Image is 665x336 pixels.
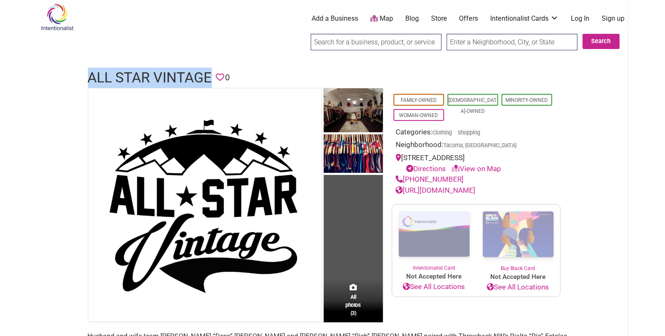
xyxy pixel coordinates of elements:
[447,34,578,50] input: Enter a Neighborhood, City, or State
[396,175,464,183] a: [PHONE_NUMBER]
[405,14,419,23] a: Blog
[476,272,560,282] span: Not Accepted Here
[396,127,556,140] div: Categories:
[476,205,560,265] img: Buy Black Card
[449,97,497,114] a: [DEMOGRAPHIC_DATA]-Owned
[401,97,437,103] a: Family-Owned
[431,14,447,23] a: Store
[392,205,476,264] img: Intentionalist Card
[583,34,620,49] button: Search
[346,293,361,317] span: All photos (3)
[506,97,548,103] a: Minority-Owned
[392,281,476,292] a: See All Locations
[396,186,476,194] a: [URL][DOMAIN_NAME]
[311,34,442,50] input: Search for a business, product, or service
[370,14,393,24] a: Map
[312,14,358,23] a: Add a Business
[444,143,517,148] span: Tacoma, [GEOGRAPHIC_DATA]
[491,14,559,23] a: Intentionalist Cards
[458,129,480,136] a: Shopping
[476,282,560,293] a: See All Locations
[225,71,230,84] span: 0
[392,205,476,272] a: Intentionalist Card
[433,129,452,136] a: Clothing
[571,14,589,23] a: Log In
[396,153,556,174] div: [STREET_ADDRESS]
[459,14,478,23] a: Offers
[392,272,476,281] span: Not Accepted Here
[452,164,502,173] a: View on Map
[399,112,438,118] a: Woman-Owned
[476,205,560,272] a: Buy Black Card
[407,164,446,173] a: Directions
[602,14,624,23] a: Sign up
[88,68,212,88] h1: All Star Vintage
[396,139,556,153] div: Neighborhood:
[37,3,77,31] img: Intentionalist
